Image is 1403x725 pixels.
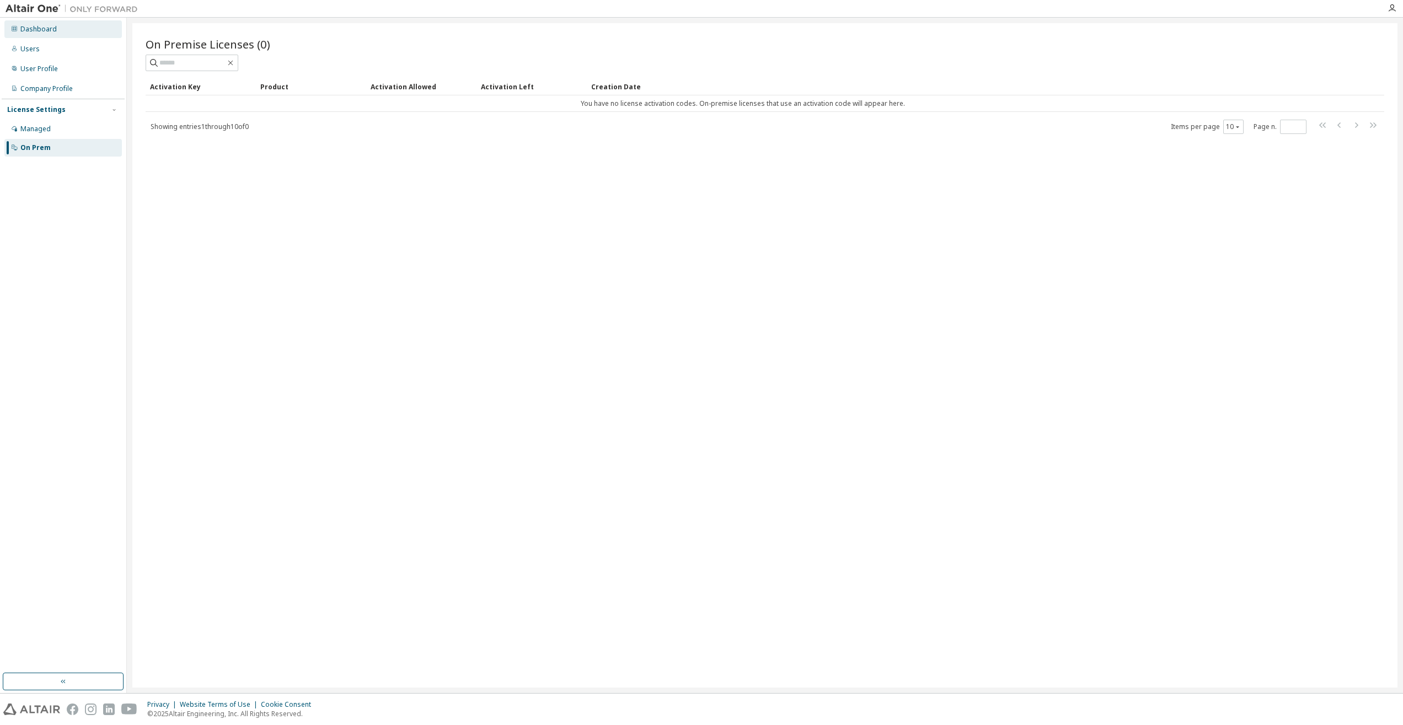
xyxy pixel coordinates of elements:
[67,703,78,715] img: facebook.svg
[6,3,143,14] img: Altair One
[481,78,582,95] div: Activation Left
[121,703,137,715] img: youtube.svg
[150,78,251,95] div: Activation Key
[20,143,51,152] div: On Prem
[20,84,73,93] div: Company Profile
[151,122,249,131] span: Showing entries 1 through 10 of 0
[260,78,362,95] div: Product
[3,703,60,715] img: altair_logo.svg
[85,703,97,715] img: instagram.svg
[7,105,66,114] div: License Settings
[261,700,318,709] div: Cookie Consent
[591,78,1336,95] div: Creation Date
[147,709,318,718] p: © 2025 Altair Engineering, Inc. All Rights Reserved.
[180,700,261,709] div: Website Terms of Use
[20,25,57,34] div: Dashboard
[1254,120,1306,134] span: Page n.
[1226,122,1241,131] button: 10
[103,703,115,715] img: linkedin.svg
[146,95,1340,112] td: You have no license activation codes. On-premise licenses that use an activation code will appear...
[20,65,58,73] div: User Profile
[146,36,270,52] span: On Premise Licenses (0)
[20,45,40,53] div: Users
[20,125,51,133] div: Managed
[147,700,180,709] div: Privacy
[1171,120,1244,134] span: Items per page
[371,78,472,95] div: Activation Allowed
